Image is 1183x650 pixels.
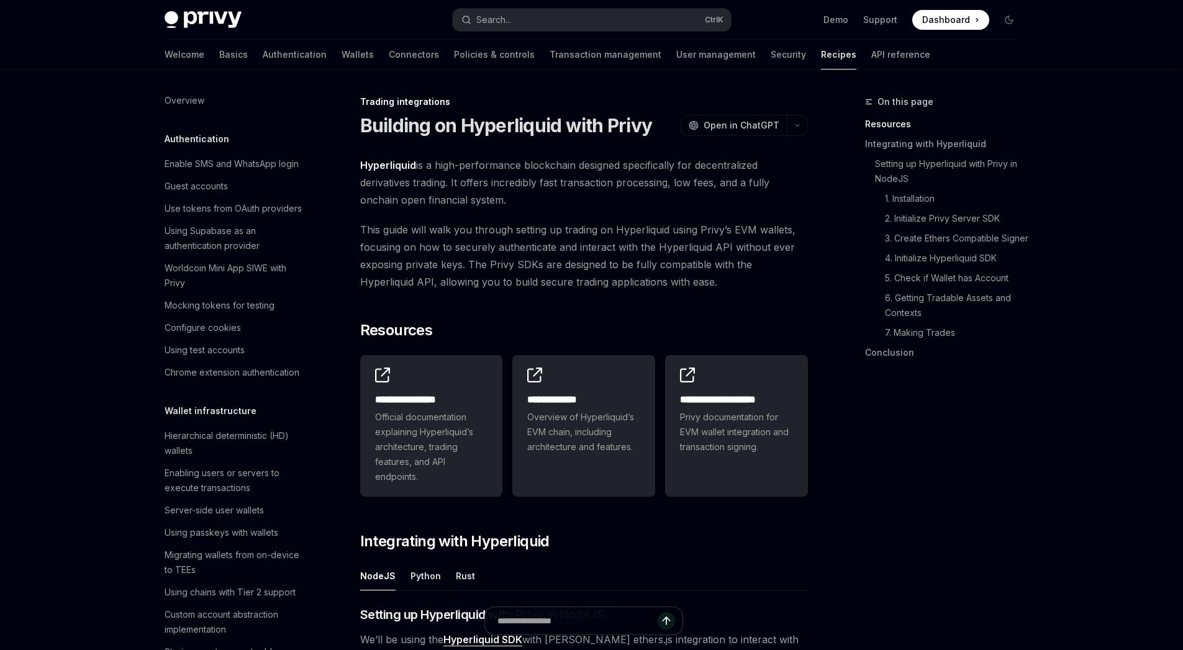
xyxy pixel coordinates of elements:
a: Enabling users or servers to execute transactions [155,462,314,499]
a: User management [676,40,756,70]
div: Guest accounts [165,179,228,194]
a: Using Supabase as an authentication provider [155,220,314,257]
a: Custom account abstraction implementation [155,603,314,641]
div: Using test accounts [165,343,245,358]
a: Enable SMS and WhatsApp login [155,153,314,175]
button: Send message [658,612,675,630]
div: Migrating wallets from on-device to TEEs [165,548,306,577]
a: Using test accounts [155,339,314,361]
a: Connectors [389,40,439,70]
a: Dashboard [912,10,989,30]
button: Toggle dark mode [999,10,1019,30]
div: Mocking tokens for testing [165,298,274,313]
span: This guide will walk you through setting up trading on Hyperliquid using Privy’s EVM wallets, foc... [360,221,808,291]
a: 4. Initialize Hyperliquid SDK [865,248,1029,268]
a: 2. Initialize Privy Server SDK [865,209,1029,228]
a: **** **** ***Overview of Hyperliquid’s EVM chain, including architecture and features. [512,355,655,497]
span: Integrating with Hyperliquid [360,531,550,551]
a: Hyperliquid [360,159,416,172]
a: 5. Check if Wallet has Account [865,268,1029,288]
div: Server-side user wallets [165,503,264,518]
a: Hierarchical deterministic (HD) wallets [155,425,314,462]
div: Enable SMS and WhatsApp login [165,156,299,171]
a: Support [863,14,897,26]
a: Server-side user wallets [155,499,314,521]
a: Security [771,40,806,70]
div: Using Supabase as an authentication provider [165,223,306,253]
div: Chrome extension authentication [165,365,299,380]
a: 1. Installation [865,189,1029,209]
div: Search... [476,12,511,27]
a: Welcome [165,40,204,70]
h5: Authentication [165,132,229,147]
a: 3. Create Ethers Compatible Signer [865,228,1029,248]
span: Resources [360,320,433,340]
span: Open in ChatGPT [704,119,779,132]
div: Trading integrations [360,96,808,108]
a: Wallets [342,40,374,70]
span: is a high-performance blockchain designed specifically for decentralized derivatives trading. It ... [360,156,808,209]
a: Configure cookies [155,317,314,339]
div: Rust [456,561,475,590]
h1: Building on Hyperliquid with Privy [360,114,653,137]
a: Conclusion [865,343,1029,363]
a: Integrating with Hyperliquid [865,134,1029,154]
a: Guest accounts [155,175,314,197]
a: Use tokens from OAuth providers [155,197,314,220]
a: 7. Making Trades [865,323,1029,343]
a: 6. Getting Tradable Assets and Contexts [865,288,1029,323]
span: Official documentation explaining Hyperliquid’s architecture, trading features, and API endpoints. [375,410,488,484]
span: On this page [877,94,933,109]
div: Configure cookies [165,320,241,335]
h5: Wallet infrastructure [165,404,256,418]
a: Worldcoin Mini App SIWE with Privy [155,257,314,294]
input: Ask a question... [497,607,658,634]
a: Using chains with Tier 2 support [155,581,314,603]
span: Dashboard [922,14,970,26]
a: Using passkeys with wallets [155,521,314,544]
div: Using passkeys with wallets [165,525,278,540]
button: Open in ChatGPT [681,115,787,136]
a: Chrome extension authentication [155,361,314,384]
a: **** **** **** *****Privy documentation for EVM wallet integration and transaction signing. [665,355,808,497]
div: Enabling users or servers to execute transactions [165,466,306,495]
a: **** **** **** *Official documentation explaining Hyperliquid’s architecture, trading features, a... [360,355,503,497]
div: Custom account abstraction implementation [165,607,306,637]
a: Migrating wallets from on-device to TEEs [155,544,314,581]
a: Basics [219,40,248,70]
div: NodeJS [360,561,396,590]
a: Mocking tokens for testing [155,294,314,317]
div: Worldcoin Mini App SIWE with Privy [165,261,306,291]
div: Using chains with Tier 2 support [165,585,296,600]
a: Recipes [821,40,856,70]
div: Use tokens from OAuth providers [165,201,302,216]
div: Python [410,561,441,590]
div: Hierarchical deterministic (HD) wallets [165,428,306,458]
span: Overview of Hyperliquid’s EVM chain, including architecture and features. [527,410,640,454]
span: Ctrl K [705,15,723,25]
a: Demo [823,14,848,26]
img: dark logo [165,11,242,29]
a: Policies & controls [454,40,535,70]
a: Overview [155,89,314,112]
a: Resources [865,114,1029,134]
span: Privy documentation for EVM wallet integration and transaction signing. [680,410,793,454]
button: Open search [453,9,731,31]
a: Setting up Hyperliquid with Privy in NodeJS [865,154,1029,189]
a: Transaction management [550,40,661,70]
a: Authentication [263,40,327,70]
div: Overview [165,93,204,108]
a: API reference [871,40,930,70]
